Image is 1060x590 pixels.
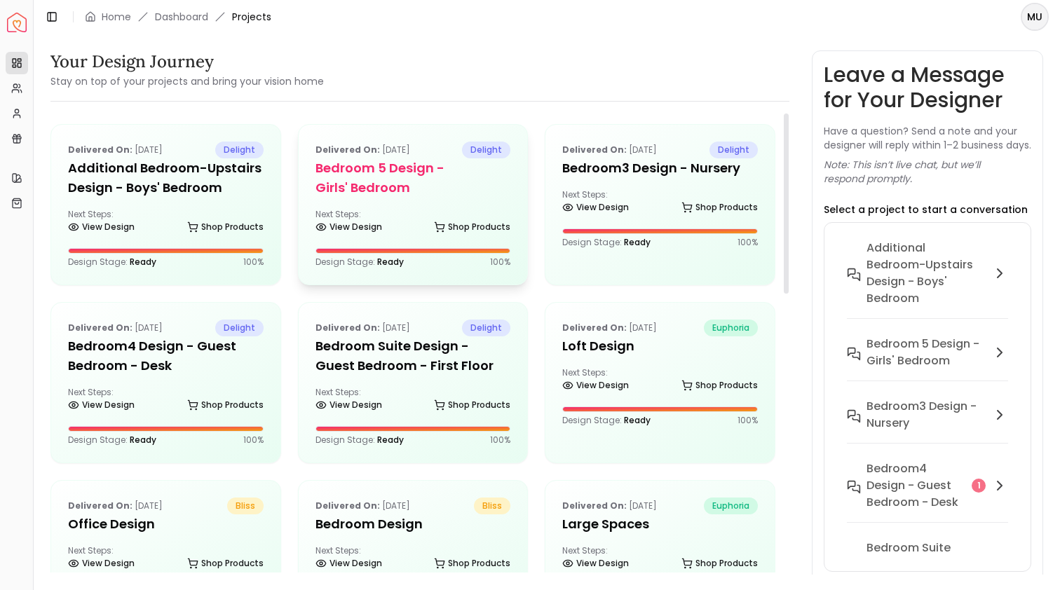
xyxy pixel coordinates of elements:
div: Next Steps: [315,545,511,573]
a: Shop Products [187,395,264,415]
a: Home [102,10,131,24]
a: View Design [315,217,382,237]
p: 100 % [243,256,264,268]
p: 100 % [738,237,758,248]
div: 1 [972,479,986,493]
div: Next Steps: [315,387,511,415]
h5: Loft design [562,336,758,356]
h6: Bedroom3 design - Nursery [867,398,986,432]
p: Note: This isn’t live chat, but we’ll respond promptly. [824,158,1031,186]
a: Dashboard [155,10,208,24]
img: Spacejoy Logo [7,13,27,32]
div: Next Steps: [315,209,511,237]
span: delight [462,142,510,158]
span: MU [1022,4,1047,29]
nav: breadcrumb [85,10,271,24]
p: Design Stage: [68,256,156,268]
p: [DATE] [562,498,657,514]
b: Delivered on: [562,500,627,512]
a: Shop Products [681,198,758,217]
span: Ready [130,256,156,268]
button: MU [1021,3,1049,31]
button: Bedroom4 design - Guest Bedroom - Desk1 [836,455,1019,534]
p: Design Stage: [68,434,156,446]
a: Spacejoy [7,13,27,32]
h6: Additional Bedroom-Upstairs design - Boys' Bedroom [867,240,986,307]
p: 100 % [490,256,510,268]
span: bliss [227,498,264,514]
h5: Bedroom3 design - Nursery [562,158,758,178]
div: Next Steps: [68,209,264,237]
h5: Additional Bedroom-Upstairs design - Boys' Bedroom [68,158,264,198]
a: Shop Products [434,217,510,237]
span: Ready [377,256,404,268]
p: 100 % [490,434,510,446]
p: Design Stage: [562,237,651,248]
div: Next Steps: [562,189,758,217]
p: Have a question? Send a note and your designer will reply within 1–2 business days. [824,124,1031,152]
p: [DATE] [315,320,410,336]
a: Shop Products [681,554,758,573]
b: Delivered on: [562,322,627,334]
p: 100 % [738,415,758,426]
span: delight [709,142,758,158]
span: Ready [130,434,156,446]
button: Bedroom3 design - Nursery [836,392,1019,455]
a: Shop Products [434,554,510,573]
p: [DATE] [68,142,163,158]
h5: Bedroom Design [315,514,511,534]
a: View Design [562,376,629,395]
a: View Design [315,554,382,573]
span: Ready [624,414,651,426]
a: View Design [68,554,135,573]
h6: Bedroom4 design - Guest Bedroom - Desk [867,460,966,511]
p: [DATE] [68,320,163,336]
h5: Large Spaces [562,514,758,534]
p: Select a project to start a conversation [824,203,1028,217]
span: euphoria [704,498,758,514]
h5: Office Design [68,514,264,534]
p: [DATE] [562,142,657,158]
p: [DATE] [315,142,410,158]
a: Shop Products [187,217,264,237]
a: View Design [562,554,629,573]
span: delight [215,320,264,336]
a: View Design [562,198,629,217]
b: Delivered on: [315,500,380,512]
b: Delivered on: [315,322,380,334]
h5: Bedroom 5 design - Girls' Bedroom [315,158,511,198]
p: [DATE] [562,320,657,336]
h3: Leave a Message for Your Designer [824,62,1031,113]
a: View Design [68,217,135,237]
b: Delivered on: [315,144,380,156]
span: euphoria [704,320,758,336]
h5: Bedroom Suite design - Guest Bedroom - First Floor [315,336,511,376]
p: Design Stage: [315,256,404,268]
h3: Your Design Journey [50,50,324,73]
h5: Bedroom4 design - Guest Bedroom - Desk [68,336,264,376]
p: [DATE] [68,498,163,514]
p: 100 % [243,434,264,446]
button: Bedroom 5 design - Girls' Bedroom [836,330,1019,392]
b: Delivered on: [68,322,132,334]
a: Shop Products [434,395,510,415]
a: View Design [68,395,135,415]
span: bliss [474,498,510,514]
a: View Design [315,395,382,415]
b: Delivered on: [562,144,627,156]
div: Next Steps: [562,545,758,573]
a: Shop Products [187,554,264,573]
span: Projects [232,10,271,24]
span: Ready [377,434,404,446]
small: Stay on top of your projects and bring your vision home [50,74,324,88]
span: delight [215,142,264,158]
div: Next Steps: [68,387,264,415]
p: Design Stage: [562,415,651,426]
button: Additional Bedroom-Upstairs design - Boys' Bedroom [836,234,1019,330]
h6: Bedroom 5 design - Girls' Bedroom [867,336,986,369]
span: Ready [624,236,651,248]
span: delight [462,320,510,336]
div: Next Steps: [68,545,264,573]
b: Delivered on: [68,144,132,156]
div: Next Steps: [562,367,758,395]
